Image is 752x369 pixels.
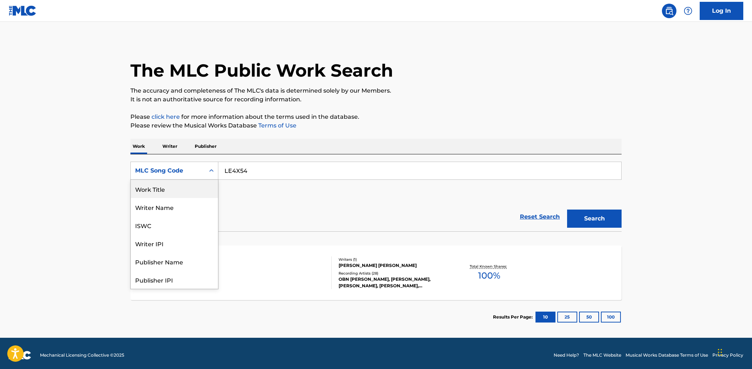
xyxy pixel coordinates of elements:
img: search [665,7,674,15]
button: Search [567,210,622,228]
img: MLC Logo [9,5,37,16]
p: Publisher [193,139,219,154]
span: Mechanical Licensing Collective © 2025 [40,352,124,358]
span: 100 % [478,269,500,282]
iframe: Chat Widget [716,334,752,369]
a: click here [151,113,180,120]
div: OBN [PERSON_NAME], [PERSON_NAME], [PERSON_NAME], [PERSON_NAME], [PERSON_NAME] [339,276,448,289]
div: Recording Artists ( 28 ) [339,271,448,276]
button: 100 [601,312,621,323]
div: Publisher IPI [131,271,218,289]
form: Search Form [130,162,622,231]
div: ISWC [131,216,218,234]
div: Writer IPI [131,234,218,252]
img: help [684,7,692,15]
a: Terms of Use [257,122,296,129]
a: Privacy Policy [712,352,743,358]
div: [PERSON_NAME] [PERSON_NAME] [339,262,448,269]
div: Writer Name [131,198,218,216]
a: The MLC Website [583,352,621,358]
button: 25 [557,312,577,323]
a: Reset Search [516,209,563,225]
a: Need Help? [554,352,579,358]
p: Writer [160,139,179,154]
h1: The MLC Public Work Search [130,60,393,81]
p: The accuracy and completeness of The MLC's data is determined solely by our Members. [130,86,622,95]
p: Total Known Shares: [470,264,509,269]
div: Writers ( 1 ) [339,257,448,262]
div: Work Title [131,180,218,198]
a: Musical Works Database Terms of Use [626,352,708,358]
a: Public Search [662,4,676,18]
button: 10 [535,312,555,323]
p: Work [130,139,147,154]
p: It is not an authoritative source for recording information. [130,95,622,104]
a: LIVING MY LIFEMLC Song Code:LE4X54ISWC:T9269204399Writers (1)[PERSON_NAME] [PERSON_NAME]Recording... [130,246,622,300]
p: Please for more information about the terms used in the database. [130,113,622,121]
div: MLC Song Code [135,166,201,175]
p: Please review the Musical Works Database [130,121,622,130]
a: Log In [700,2,743,20]
div: Drag [718,341,722,363]
button: 50 [579,312,599,323]
div: Help [681,4,695,18]
div: Publisher Name [131,252,218,271]
p: Results Per Page: [493,314,534,320]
